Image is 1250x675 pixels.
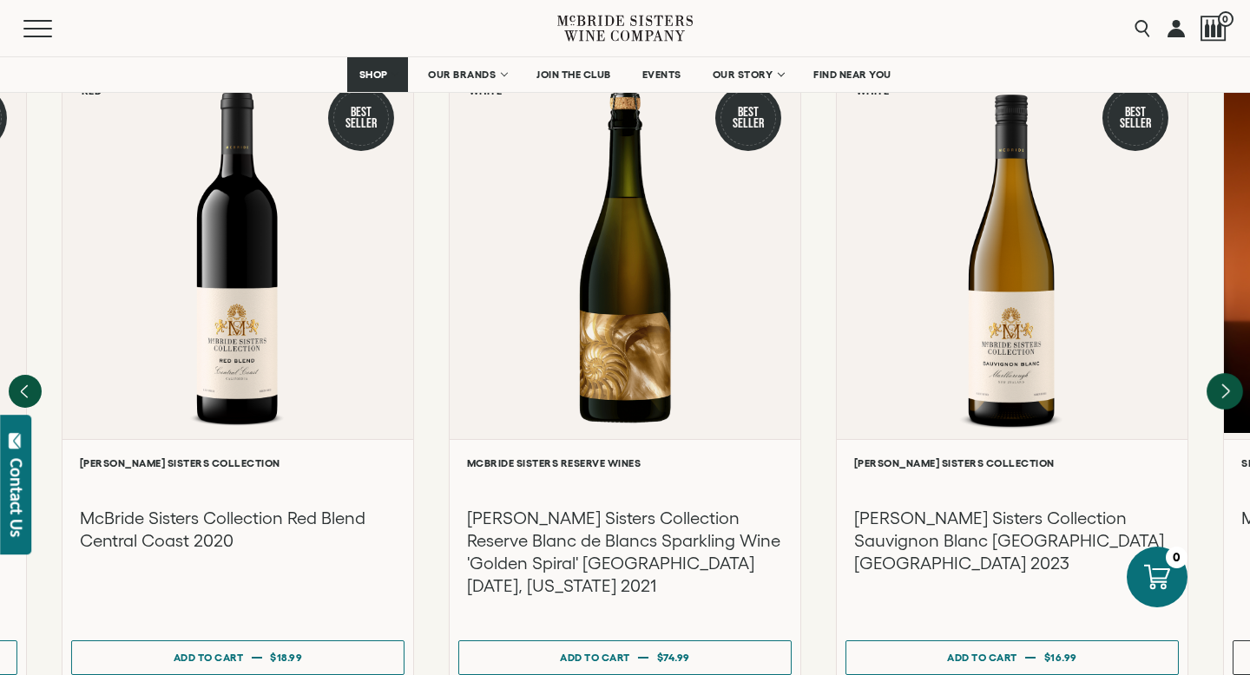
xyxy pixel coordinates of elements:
[467,457,783,469] h6: McBride Sisters Reserve Wines
[23,20,86,37] button: Mobile Menu Trigger
[9,375,42,408] button: Previous
[631,57,693,92] a: EVENTS
[813,69,891,81] span: FIND NEAR YOU
[1044,652,1077,663] span: $16.99
[1207,373,1243,410] button: Next
[359,69,388,81] span: SHOP
[642,69,681,81] span: EVENTS
[701,57,794,92] a: OUR STORY
[536,69,611,81] span: JOIN THE CLUB
[1166,547,1187,568] div: 0
[417,57,516,92] a: OUR BRANDS
[458,640,792,675] button: Add to cart $74.99
[1218,11,1234,27] span: 0
[80,507,396,552] h3: McBride Sisters Collection Red Blend Central Coast 2020
[525,57,622,92] a: JOIN THE CLUB
[8,458,25,537] div: Contact Us
[428,69,496,81] span: OUR BRANDS
[270,652,302,663] span: $18.99
[174,645,244,670] div: Add to cart
[71,640,405,675] button: Add to cart $18.99
[80,457,396,469] h6: [PERSON_NAME] Sisters Collection
[467,507,783,597] h3: [PERSON_NAME] Sisters Collection Reserve Blanc de Blancs Sparkling Wine 'Golden Spiral' [GEOGRAPH...
[854,457,1170,469] h6: [PERSON_NAME] Sisters Collection
[802,57,903,92] a: FIND NEAR YOU
[560,645,630,670] div: Add to cart
[713,69,773,81] span: OUR STORY
[657,652,690,663] span: $74.99
[947,645,1017,670] div: Add to cart
[347,57,408,92] a: SHOP
[854,507,1170,574] h3: [PERSON_NAME] Sisters Collection Sauvignon Blanc [GEOGRAPHIC_DATA] [GEOGRAPHIC_DATA] 2023
[845,640,1179,675] button: Add to cart $16.99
